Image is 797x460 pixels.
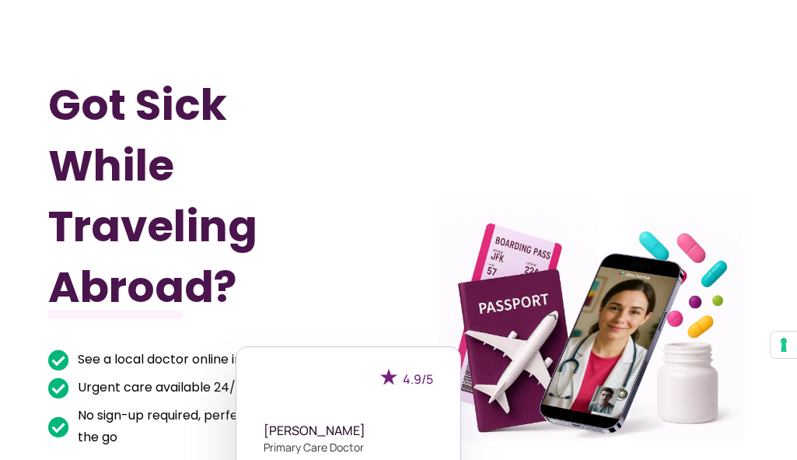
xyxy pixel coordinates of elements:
[48,75,346,318] h1: Got Sick While Traveling Abroad?
[74,405,346,448] span: No sign-up required, perfect for tourists on the go
[264,439,433,455] p: Primary care doctor
[771,332,797,358] button: Your consent preferences for tracking technologies
[264,423,433,438] h5: [PERSON_NAME]
[74,349,294,370] span: See a local doctor online in minutes
[74,377,243,399] span: Urgent care available 24/7
[403,370,433,388] span: 4.9/5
